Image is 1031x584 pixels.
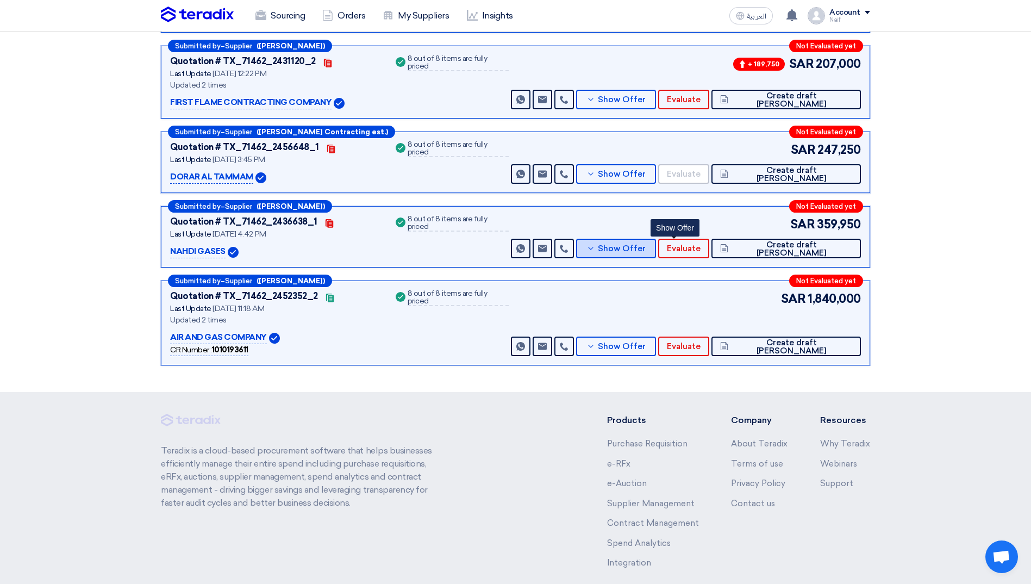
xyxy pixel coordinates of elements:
[791,141,816,159] span: SAR
[817,141,861,159] span: 247,250
[175,42,221,49] span: Submitted by
[607,518,699,528] a: Contract Management
[667,96,701,104] span: Evaluate
[170,55,316,68] div: Quotation # TX_71462_2431120_2
[651,219,699,237] div: Show Offer
[576,90,655,109] button: Show Offer
[733,58,785,71] span: + 189,750
[168,126,395,138] div: –
[607,558,651,568] a: Integration
[796,128,856,135] span: Not Evaluated yet
[170,344,248,356] div: CR Number :
[820,459,857,469] a: Webinars
[816,55,861,73] span: 207,000
[731,414,788,427] li: Company
[408,55,509,71] div: 8 out of 8 items are fully priced
[175,203,221,210] span: Submitted by
[247,4,314,28] a: Sourcing
[175,128,221,135] span: Submitted by
[408,141,509,157] div: 8 out of 8 items are fully priced
[576,337,655,356] button: Show Offer
[731,459,783,469] a: Terms of use
[170,290,318,303] div: Quotation # TX_71462_2452352_2
[658,90,709,109] button: Evaluate
[576,239,655,258] button: Show Offer
[257,128,388,135] b: ([PERSON_NAME] Contracting est.)
[225,277,252,284] span: Supplier
[747,13,766,20] span: العربية
[225,42,252,49] span: Supplier
[161,444,445,510] p: Teradix is a cloud-based procurement software that helps businesses efficiently manage their enti...
[598,96,646,104] span: Show Offer
[170,245,226,258] p: NAHDI GASES
[731,479,785,488] a: Privacy Policy
[170,304,211,313] span: Last Update
[789,55,814,73] span: SAR
[731,92,852,108] span: Create draft [PERSON_NAME]
[658,239,709,258] button: Evaluate
[607,538,671,548] a: Spend Analytics
[213,304,264,313] span: [DATE] 11:18 AM
[729,7,773,24] button: العربية
[408,290,509,306] div: 8 out of 8 items are fully priced
[667,343,701,351] span: Evaluate
[598,170,646,178] span: Show Offer
[170,215,317,228] div: Quotation # TX_71462_2436638_1
[175,277,221,284] span: Submitted by
[820,414,870,427] li: Resources
[170,331,267,344] p: AIR AND GAS COMPANY
[796,277,856,284] span: Not Evaluated yet
[808,290,861,308] span: 1,840,000
[257,203,325,210] b: ([PERSON_NAME])
[731,339,852,355] span: Create draft [PERSON_NAME]
[225,203,252,210] span: Supplier
[255,172,266,183] img: Verified Account
[170,69,211,78] span: Last Update
[817,215,861,233] span: 359,950
[808,7,825,24] img: profile_test.png
[829,8,860,17] div: Account
[161,7,234,23] img: Teradix logo
[985,540,1018,573] div: Open chat
[257,42,325,49] b: ([PERSON_NAME])
[607,439,688,449] a: Purchase Requisition
[711,337,861,356] button: Create draft [PERSON_NAME]
[658,164,709,184] button: Evaluate
[334,98,345,109] img: Verified Account
[711,239,861,258] button: Create draft [PERSON_NAME]
[168,275,332,287] div: –
[458,4,522,28] a: Insights
[374,4,458,28] a: My Suppliers
[213,229,266,239] span: [DATE] 4:42 PM
[731,241,852,257] span: Create draft [PERSON_NAME]
[829,17,870,23] div: Naif
[796,42,856,49] span: Not Evaluated yet
[257,277,325,284] b: ([PERSON_NAME])
[658,337,709,356] button: Evaluate
[667,170,701,178] span: Evaluate
[598,343,646,351] span: Show Offer
[170,229,211,239] span: Last Update
[213,69,266,78] span: [DATE] 12:22 PM
[820,479,853,488] a: Support
[711,164,861,184] button: Create draft [PERSON_NAME]
[170,79,380,91] div: Updated 2 times
[269,333,280,344] img: Verified Account
[607,499,695,508] a: Supplier Management
[170,171,253,184] p: DORAR AL TAMMAM
[731,439,788,449] a: About Teradix
[667,245,701,253] span: Evaluate
[168,40,332,52] div: –
[790,215,815,233] span: SAR
[212,345,248,355] b: 1010193611
[607,459,630,469] a: e-RFx
[796,203,856,210] span: Not Evaluated yet
[168,200,332,213] div: –
[170,314,380,326] div: Updated 2 times
[781,290,806,308] span: SAR
[170,155,211,164] span: Last Update
[820,439,870,449] a: Why Teradix
[731,499,775,508] a: Contact us
[408,215,509,232] div: 8 out of 8 items are fully priced
[576,164,655,184] button: Show Offer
